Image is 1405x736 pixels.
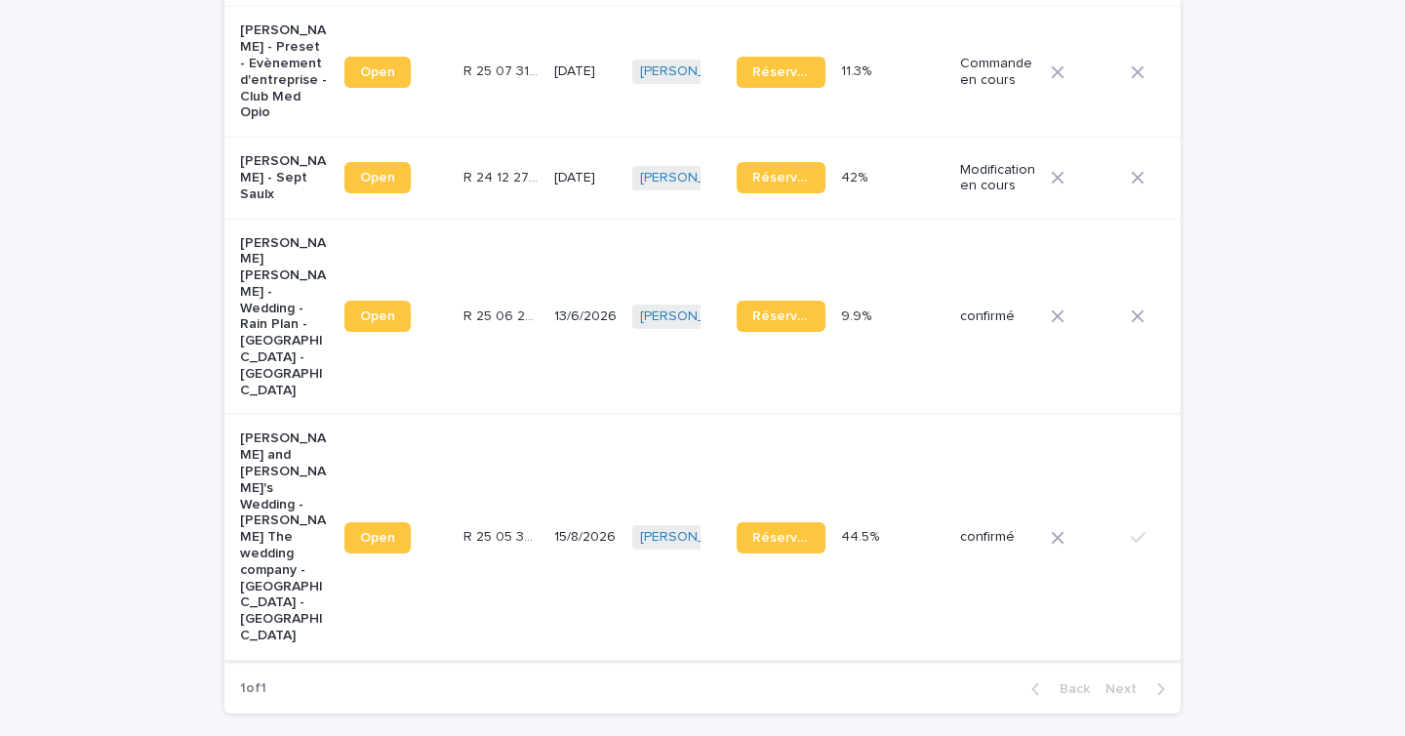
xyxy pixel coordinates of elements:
span: Réservation [752,531,810,545]
p: 1 of 1 [224,665,282,713]
tr: [PERSON_NAME] - Sept SaulxOpenR 24 12 2705R 24 12 2705 [DATE][PERSON_NAME] Réservation42%42% Modi... [224,138,1350,219]
p: 15/8/2026 [554,529,617,546]
a: Open [344,162,411,193]
p: 11.3% [841,60,875,80]
span: Open [360,531,395,545]
a: [PERSON_NAME] [640,63,746,80]
p: [DATE] [554,63,617,80]
p: confirmé [960,529,1035,546]
span: Réservation [752,309,810,323]
p: Modification en cours [960,162,1035,195]
tr: [PERSON_NAME] - Preset - Evènement d'entreprise - Club Med OpioOpenR 25 07 3166R 25 07 3166 [DATE... [224,7,1350,138]
span: Next [1105,682,1148,696]
span: Réservation [752,171,810,184]
p: R 25 05 3506 [463,525,542,546]
a: [PERSON_NAME] [640,308,746,325]
p: [DATE] [554,170,617,186]
p: R 25 06 2032 [463,305,542,325]
a: Open [344,301,411,332]
tr: [PERSON_NAME] [PERSON_NAME] - Wedding - Rain Plan - [GEOGRAPHIC_DATA] - [GEOGRAPHIC_DATA]OpenR 25... [224,219,1350,415]
tr: [PERSON_NAME] and [PERSON_NAME]'s Wedding - [PERSON_NAME] The wedding company - [GEOGRAPHIC_DATA]... [224,415,1350,660]
p: [PERSON_NAME] and [PERSON_NAME]'s Wedding - [PERSON_NAME] The wedding company - [GEOGRAPHIC_DATA]... [240,430,329,643]
button: Next [1098,680,1181,698]
p: 9.9% [841,305,875,325]
a: Réservation [737,162,825,193]
p: 13/6/2026 [554,308,617,325]
p: R 25 07 3166 [463,60,542,80]
a: Open [344,522,411,553]
p: [PERSON_NAME] - Preset - Evènement d'entreprise - Club Med Opio [240,22,329,121]
p: 42% [841,166,871,186]
p: [PERSON_NAME] [PERSON_NAME] - Wedding - Rain Plan - [GEOGRAPHIC_DATA] - [GEOGRAPHIC_DATA] [240,235,329,399]
p: R 24 12 2705 [463,166,542,186]
p: confirmé [960,308,1035,325]
p: Commande en cours [960,56,1035,89]
span: Open [360,309,395,323]
p: 44.5% [841,525,883,546]
span: Open [360,65,395,79]
a: Open [344,57,411,88]
a: Réservation [737,57,825,88]
a: Réservation [737,522,825,553]
span: Réservation [752,65,810,79]
a: Réservation [737,301,825,332]
button: Back [1016,680,1098,698]
span: Back [1048,682,1090,696]
a: [PERSON_NAME] [640,170,746,186]
p: [PERSON_NAME] - Sept Saulx [240,153,329,202]
span: Open [360,171,395,184]
a: [PERSON_NAME] [640,529,746,546]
